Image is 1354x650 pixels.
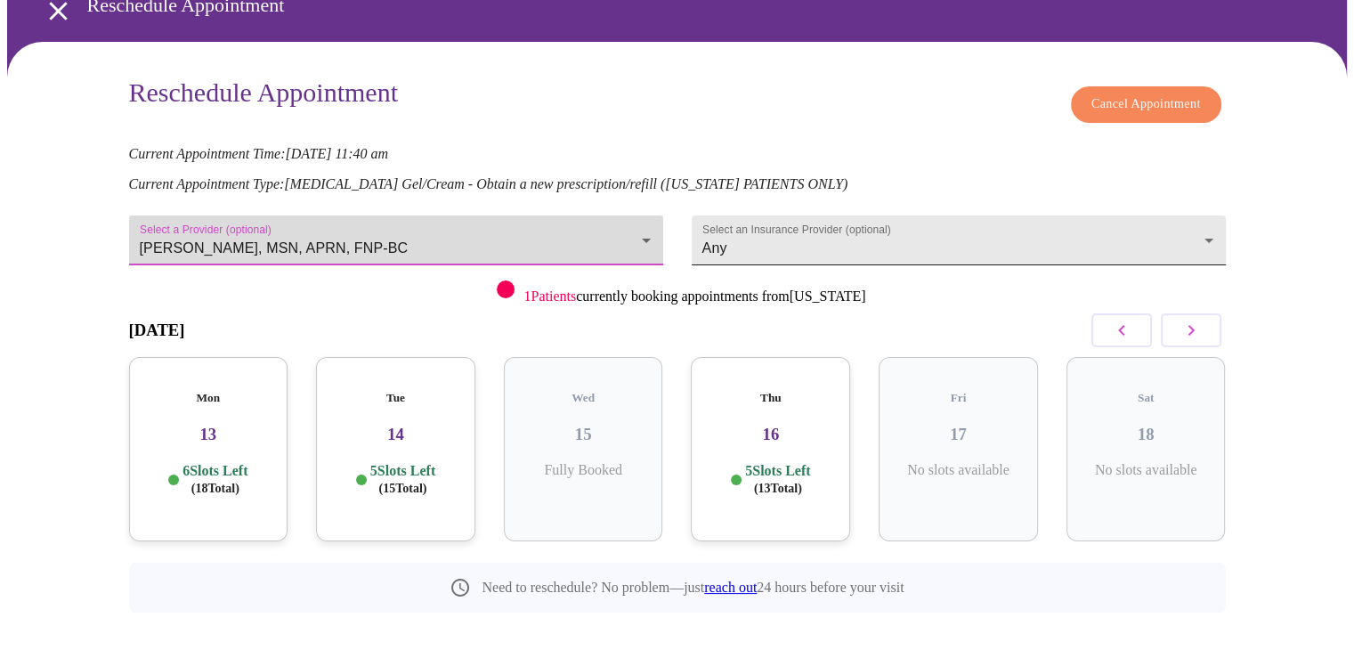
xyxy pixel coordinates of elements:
[893,425,1024,444] h3: 17
[523,288,865,305] p: currently booking appointments from [US_STATE]
[518,391,649,405] h5: Wed
[1071,86,1221,123] button: Cancel Appointment
[330,425,461,444] h3: 14
[518,462,649,478] p: Fully Booked
[129,146,389,161] em: Current Appointment Time: [DATE] 11:40 am
[129,176,848,191] em: Current Appointment Type: [MEDICAL_DATA] Gel/Cream - Obtain a new prescription/refill ([US_STATE]...
[1081,425,1212,444] h3: 18
[1081,391,1212,405] h5: Sat
[330,391,461,405] h5: Tue
[704,580,757,595] a: reach out
[191,482,239,495] span: ( 18 Total)
[754,482,802,495] span: ( 13 Total)
[143,425,274,444] h3: 13
[692,215,1226,265] div: Any
[518,425,649,444] h3: 15
[182,462,247,497] p: 6 Slots Left
[745,462,810,497] p: 5 Slots Left
[129,321,185,340] h3: [DATE]
[370,462,435,497] p: 5 Slots Left
[705,425,836,444] h3: 16
[893,391,1024,405] h5: Fri
[1081,462,1212,478] p: No slots available
[143,391,274,405] h5: Mon
[705,391,836,405] h5: Thu
[129,215,663,265] div: [PERSON_NAME], MSN, APRN, FNP-BC
[482,580,904,596] p: Need to reschedule? No problem—just 24 hours before your visit
[523,288,576,304] span: 1 Patients
[379,482,427,495] span: ( 15 Total)
[893,462,1024,478] p: No slots available
[1091,93,1201,116] span: Cancel Appointment
[129,77,398,114] h3: Reschedule Appointment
